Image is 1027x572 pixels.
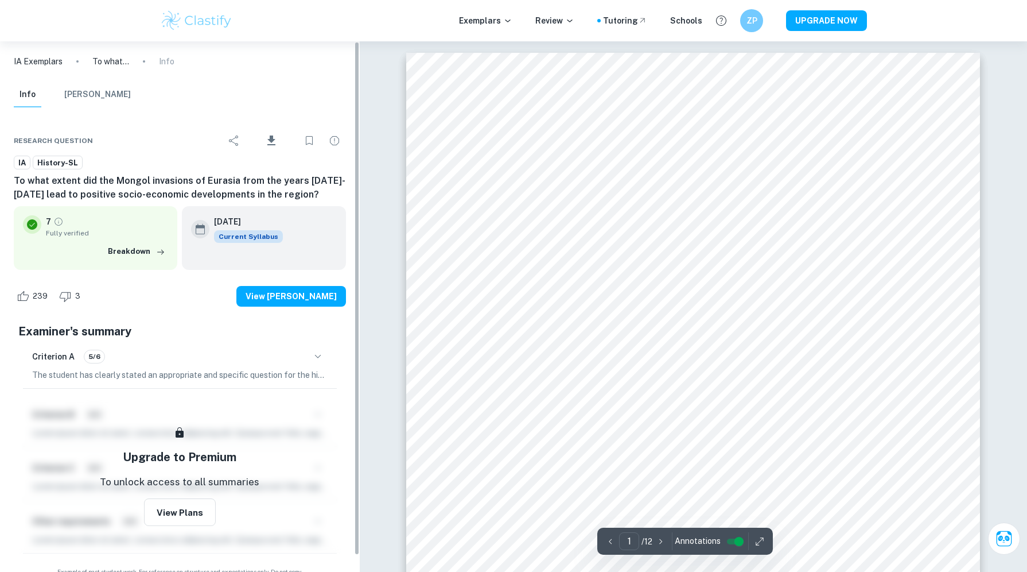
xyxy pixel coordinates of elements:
button: View [PERSON_NAME] [236,286,346,307]
div: This exemplar is based on the current syllabus. Feel free to refer to it for inspiration/ideas wh... [214,230,283,243]
span: Research question [14,136,93,146]
p: The student has clearly stated an appropriate and specific question for the historical investigat... [32,369,328,381]
div: Bookmark [298,129,321,152]
div: Like [14,287,54,306]
p: Info [159,55,174,68]
span: Fully verified [46,228,168,238]
a: Tutoring [603,14,647,27]
h5: Examiner's summary [18,323,341,340]
span: 3 [69,291,87,302]
a: IA Exemplars [14,55,63,68]
span: History-SL [33,157,82,169]
button: Breakdown [105,243,168,260]
button: UPGRADE NOW [786,10,867,31]
p: 7 [46,215,51,228]
div: Download [248,126,295,156]
h5: Upgrade to Premium [123,449,236,466]
span: 5/6 [84,351,104,362]
p: To unlock access to all summaries [100,475,259,490]
button: Ask Clai [988,523,1020,555]
button: [PERSON_NAME] [64,82,131,107]
button: View Plans [144,498,216,526]
span: Current Syllabus [214,230,283,243]
img: Clastify logo [160,9,233,32]
h6: ZP [745,14,758,27]
h6: To what extent did the Mongol invasions of Eurasia from the years [DATE]-[DATE] lead to positive ... [14,174,346,202]
a: Schools [670,14,702,27]
button: ZP [740,9,763,32]
span: IA [14,157,30,169]
div: Report issue [323,129,346,152]
span: 239 [26,291,54,302]
div: Dislike [56,287,87,306]
p: / 12 [641,535,652,548]
h6: [DATE] [214,215,274,228]
p: To what extent did the Mongol invasions of Eurasia from the years [DATE]-[DATE] lead to positive ... [92,55,129,68]
a: Grade fully verified [53,217,64,227]
p: Review [535,14,574,27]
button: Help and Feedback [711,11,731,30]
a: History-SL [33,156,83,170]
p: Exemplars [459,14,512,27]
a: IA [14,156,30,170]
div: Share [223,129,246,152]
button: Info [14,82,41,107]
span: Annotations [675,535,721,547]
h6: Criterion A [32,350,75,363]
